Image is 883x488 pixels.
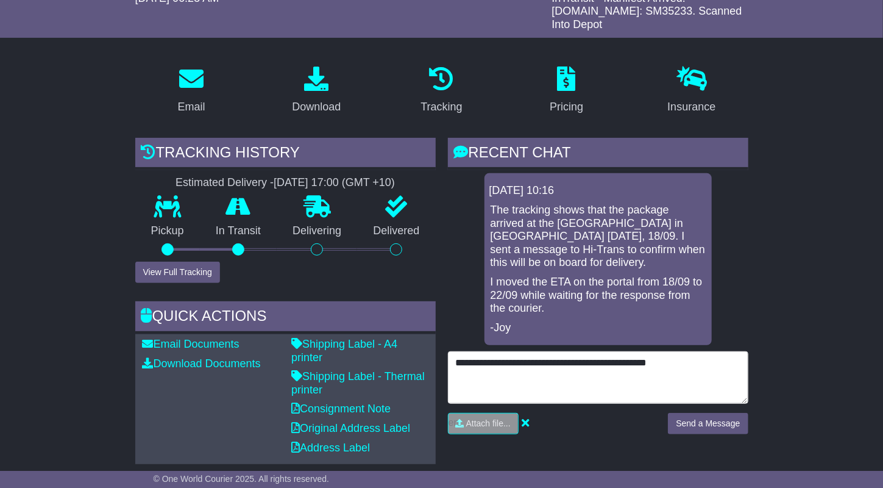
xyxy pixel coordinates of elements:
[542,62,591,120] a: Pricing
[291,370,425,396] a: Shipping Label - Thermal printer
[170,62,213,120] a: Email
[143,357,261,370] a: Download Documents
[178,99,205,115] div: Email
[550,99,583,115] div: Pricing
[489,184,707,198] div: [DATE] 10:16
[659,62,723,120] a: Insurance
[291,442,370,454] a: Address Label
[357,224,435,238] p: Delivered
[292,99,341,115] div: Download
[135,262,220,283] button: View Full Tracking
[135,176,436,190] div: Estimated Delivery -
[277,224,357,238] p: Delivering
[143,338,239,350] a: Email Documents
[491,276,706,315] p: I moved the ETA on the portal from 18/09 to 22/09 while waiting for the response from the courier.
[291,338,397,364] a: Shipping Label - A4 printer
[420,99,462,115] div: Tracking
[135,301,436,334] div: Quick Actions
[491,321,706,335] p: -Joy
[291,403,391,415] a: Consignment Note
[135,138,436,171] div: Tracking history
[668,413,748,434] button: Send a Message
[154,474,330,484] span: © One World Courier 2025. All rights reserved.
[291,422,410,434] a: Original Address Label
[274,176,395,190] div: [DATE] 17:00 (GMT +10)
[200,224,277,238] p: In Transit
[448,138,748,171] div: RECENT CHAT
[491,204,706,270] p: The tracking shows that the package arrived at the [GEOGRAPHIC_DATA] in [GEOGRAPHIC_DATA] [DATE],...
[135,224,200,238] p: Pickup
[667,99,715,115] div: Insurance
[413,62,470,120] a: Tracking
[284,62,349,120] a: Download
